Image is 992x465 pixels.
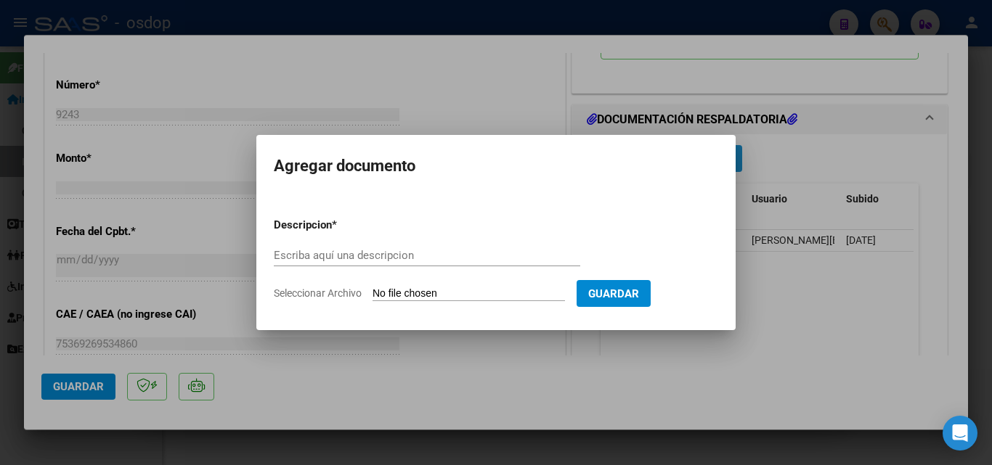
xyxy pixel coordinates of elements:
[577,280,651,307] button: Guardar
[588,287,639,300] span: Guardar
[274,287,362,299] span: Seleccionar Archivo
[943,416,977,450] div: Open Intercom Messenger
[274,152,718,180] h2: Agregar documento
[274,217,407,234] p: Descripcion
